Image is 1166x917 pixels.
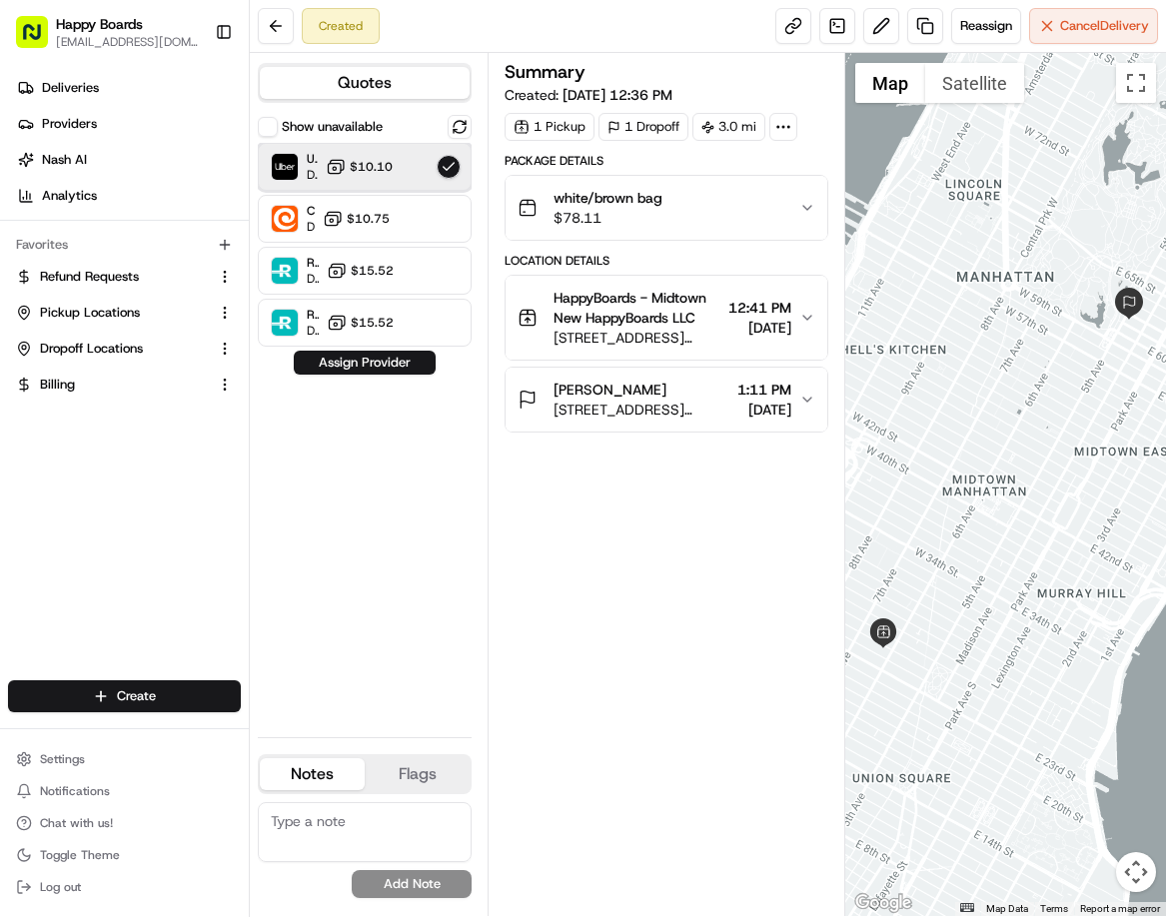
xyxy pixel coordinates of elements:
button: white/brown bag$78.11 [506,176,827,240]
a: Terms (opens in new tab) [1040,903,1068,914]
span: $10.75 [347,211,390,227]
a: Open this area in Google Maps (opens a new window) [850,890,916,916]
button: Create [8,680,241,712]
p: Welcome 👋 [20,80,364,112]
span: Knowledge Base [40,447,153,466]
div: 1 Pickup [505,113,594,141]
img: Roadie Rush (P2P) [272,258,298,284]
h3: Summary [505,63,585,81]
input: Clear [52,129,330,150]
button: $10.10 [326,157,393,177]
span: Settings [40,751,85,767]
button: Toggle Theme [8,841,241,869]
span: • [66,364,73,380]
span: $15.52 [351,263,394,279]
button: [PERSON_NAME][STREET_ADDRESS][US_STATE]1:11 PM[DATE] [506,368,827,432]
div: 📗 [20,449,36,464]
span: Dropoff ETA - [307,271,319,287]
button: Keyboard shortcuts [960,903,974,912]
span: Create [117,687,156,705]
button: $15.52 [327,313,394,333]
span: Roadie (P2P) [307,307,319,323]
span: 1:11 PM [737,380,791,400]
a: 📗Knowledge Base [12,439,161,474]
button: Show satellite imagery [925,63,1024,103]
a: Nash AI [8,144,249,176]
span: [DATE] 12:36 PM [563,86,672,104]
span: Cancel Delivery [1060,17,1149,35]
button: Billing [8,369,241,401]
button: Toggle fullscreen view [1116,63,1156,103]
a: Refund Requests [16,268,209,286]
span: [PERSON_NAME] [554,380,666,400]
img: 1732323095091-59ea418b-cfe3-43c8-9ae0-d0d06d6fd42c [42,191,78,227]
a: Powered byPylon [141,494,242,510]
div: Favorites [8,229,241,261]
a: Deliveries [8,72,249,104]
button: HappyBoards - Midtown New HappyBoards LLC[STREET_ADDRESS][US_STATE]12:41 PM[DATE] [506,276,827,360]
span: Refund Requests [40,268,139,286]
button: $15.52 [327,261,394,281]
div: Past conversations [20,260,134,276]
span: Pickup Locations [40,304,140,322]
span: Reassign [960,17,1012,35]
a: Billing [16,376,209,394]
button: Notifications [8,777,241,805]
span: Courial [307,203,315,219]
button: Show street map [855,63,925,103]
img: Uber [272,154,298,180]
span: white/brown bag [554,188,662,208]
span: Deliveries [42,79,99,97]
div: 3.0 mi [692,113,765,141]
span: 12:41 PM [728,298,791,318]
button: Log out [8,873,241,901]
img: Nash [20,20,60,60]
div: 💻 [169,449,185,464]
button: Map Data [986,902,1028,916]
label: Show unavailable [282,118,383,136]
img: Dianne Alexi Soriano [20,291,52,323]
img: 1736555255976-a54dd68f-1ca7-489b-9aae-adbdc363a1c4 [40,311,56,327]
button: Assign Provider [294,351,436,375]
span: Billing [40,376,75,394]
span: $78.11 [554,208,662,228]
button: Chat with us! [8,809,241,837]
span: Nash AI [42,151,87,169]
span: Dropoff Locations [40,340,143,358]
a: Dropoff Locations [16,340,209,358]
span: Dropoff ETA 49 minutes [307,167,318,183]
span: $15.52 [351,315,394,331]
button: CancelDelivery [1029,8,1158,44]
span: [DATE] [728,318,791,338]
button: Dropoff Locations [8,333,241,365]
span: Log out [40,879,81,895]
div: Package Details [505,153,828,169]
img: 1736555255976-a54dd68f-1ca7-489b-9aae-adbdc363a1c4 [20,191,56,227]
button: Happy Boards [56,14,143,34]
a: Report a map error [1080,903,1160,914]
img: Roadie (P2P) [272,310,298,336]
div: Location Details [505,253,828,269]
button: Pickup Locations [8,297,241,329]
img: Courial [272,206,298,232]
span: [PERSON_NAME] [PERSON_NAME] [62,310,265,326]
div: We're available if you need us! [90,211,275,227]
span: Providers [42,115,97,133]
button: Happy Boards[EMAIL_ADDRESS][DOMAIN_NAME] [8,8,207,56]
span: Dropoff ETA - [307,323,319,339]
span: Created: [505,85,672,105]
a: Analytics [8,180,249,212]
span: Notifications [40,783,110,799]
span: [STREET_ADDRESS][US_STATE] [554,328,720,348]
span: $10.10 [350,159,393,175]
button: Refund Requests [8,261,241,293]
button: $10.75 [323,209,390,229]
span: Analytics [42,187,97,205]
a: Pickup Locations [16,304,209,322]
div: 1 Dropoff [598,113,688,141]
span: API Documentation [189,447,321,466]
span: Uber [307,151,318,167]
button: [EMAIL_ADDRESS][DOMAIN_NAME] [56,34,199,50]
